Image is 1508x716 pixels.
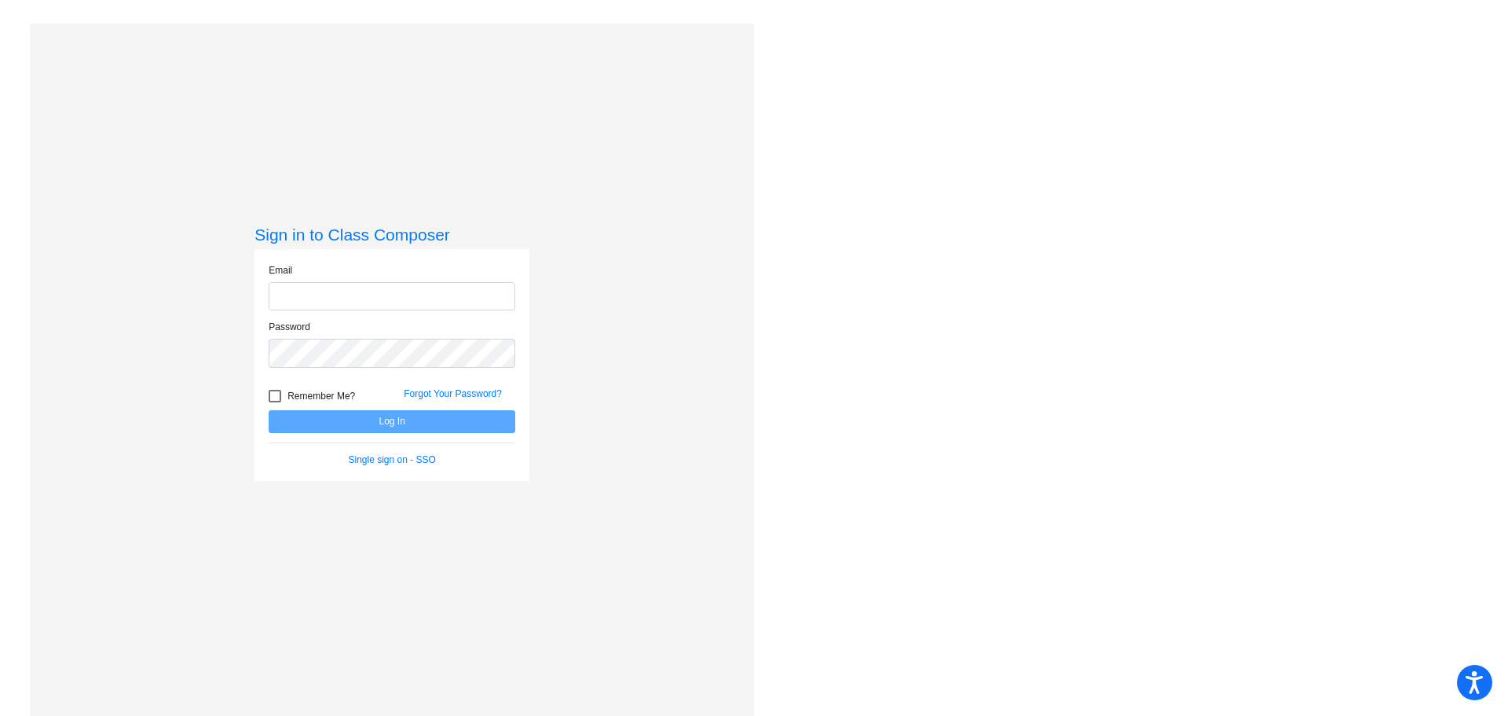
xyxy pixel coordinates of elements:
[269,410,515,433] button: Log In
[287,387,355,406] span: Remember Me?
[269,263,292,277] label: Email
[349,454,436,465] a: Single sign on - SSO
[269,320,310,334] label: Password
[404,388,502,399] a: Forgot Your Password?
[254,225,529,244] h3: Sign in to Class Composer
